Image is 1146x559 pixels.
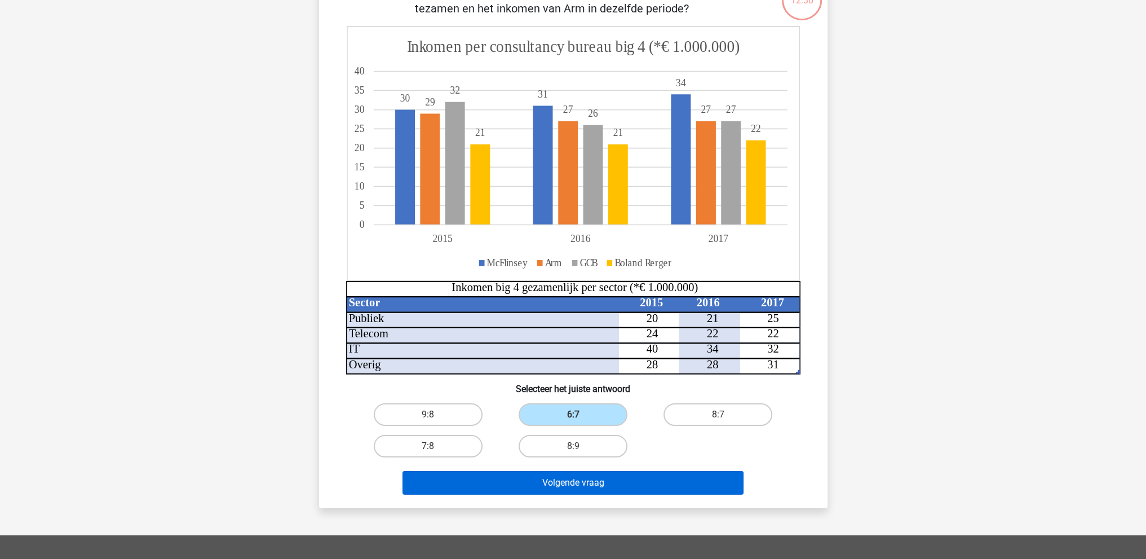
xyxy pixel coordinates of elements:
tspan: 2016 [696,296,719,309]
tspan: 30 [354,104,364,116]
tspan: McFlinsey [486,257,528,269]
tspan: 2121 [475,127,622,139]
tspan: 0 [359,219,364,231]
tspan: 201520162017 [432,233,728,245]
tspan: 15 [354,161,364,173]
tspan: 2727 [563,104,710,116]
tspan: 2015 [640,296,663,309]
label: 8:7 [663,403,772,426]
tspan: Telecom [348,327,388,340]
tspan: 31 [767,358,779,371]
tspan: 29 [425,96,435,108]
tspan: 34 [675,77,685,89]
tspan: 34 [706,343,718,355]
tspan: IT [348,343,360,355]
tspan: Publiek [348,312,384,324]
tspan: Overig [348,358,380,371]
label: 6:7 [519,403,627,426]
tspan: 21 [706,312,718,324]
label: 7:8 [374,435,483,457]
tspan: 32 [767,343,779,355]
tspan: 30 [400,92,410,104]
tspan: 2017 [760,296,784,309]
tspan: 24 [646,327,658,340]
button: Volgende vraag [402,471,744,495]
tspan: Arm [545,257,561,269]
tspan: 22 [767,327,779,340]
tspan: 25 [767,312,779,324]
tspan: 28 [706,358,718,371]
tspan: 40 [646,343,658,355]
tspan: 5 [359,200,364,212]
tspan: 35 [354,85,364,96]
tspan: Sector [348,296,380,309]
tspan: Boland Rerger [614,257,671,269]
tspan: 26 [588,107,598,119]
tspan: 20 [646,312,658,324]
tspan: 20 [354,142,364,154]
label: 8:9 [519,435,627,457]
tspan: 28 [646,358,658,371]
tspan: 40 [354,65,364,77]
h6: Selecteer het juiste antwoord [337,375,809,394]
tspan: 22 [706,327,718,340]
label: 9:8 [374,403,483,426]
tspan: 25 [354,123,364,135]
tspan: 10 [354,181,364,192]
tspan: GCB [579,257,598,269]
tspan: Inkomen big 4 gezamenlijk per sector (*€ 1.000.000) [452,281,698,294]
tspan: 32 [450,85,460,96]
tspan: Inkomen per consultancy bureau big 4 (*€ 1.000.000) [407,37,740,56]
tspan: 31 [538,88,548,100]
tspan: 27 [725,104,736,116]
tspan: 22 [751,123,761,135]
